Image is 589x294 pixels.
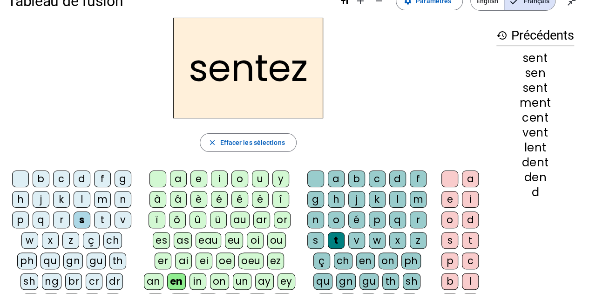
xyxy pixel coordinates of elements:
div: ei [196,253,212,269]
div: ch [103,232,122,249]
div: d [462,212,479,228]
div: s [307,232,324,249]
div: q [33,212,49,228]
div: ay [255,273,274,290]
div: br [65,273,82,290]
div: ng [42,273,61,290]
div: g [307,191,324,208]
div: k [53,191,70,208]
mat-icon: history [496,30,508,41]
div: ey [278,273,295,290]
div: sh [403,273,420,290]
div: m [410,191,427,208]
div: den [496,172,574,183]
div: au [230,212,250,228]
div: dr [106,273,123,290]
div: t [94,212,111,228]
div: ez [267,253,284,269]
div: h [12,191,29,208]
div: cent [496,112,574,123]
div: a [328,171,345,187]
div: y [272,171,289,187]
div: qu [41,253,60,269]
div: p [12,212,29,228]
div: ai [175,253,192,269]
span: Effacer les sélections [220,137,284,148]
div: on [379,253,398,269]
div: b [33,171,49,187]
div: w [21,232,38,249]
mat-icon: close [208,138,216,147]
div: k [369,191,386,208]
div: lent [496,142,574,153]
div: b [348,171,365,187]
div: è [190,191,207,208]
div: ë [252,191,269,208]
div: ç [83,232,100,249]
div: gu [87,253,106,269]
div: vent [496,127,574,138]
div: an [144,273,163,290]
div: s [74,212,90,228]
div: é [348,212,365,228]
div: cr [86,273,102,290]
div: th [382,273,399,290]
div: on [210,273,229,290]
div: p [441,253,458,269]
div: â [170,191,187,208]
div: c [462,253,479,269]
div: sh [20,273,38,290]
div: t [462,232,479,249]
div: gu [359,273,379,290]
div: n [307,212,324,228]
div: a [462,171,479,187]
div: g [115,171,131,187]
div: ô [169,212,186,228]
div: l [74,191,90,208]
div: j [348,191,365,208]
div: r [410,212,427,228]
div: gn [63,253,83,269]
div: j [33,191,49,208]
div: o [441,212,458,228]
div: ment [496,97,574,109]
div: x [389,232,406,249]
div: r [53,212,70,228]
div: î [272,191,289,208]
div: th [109,253,126,269]
div: û [190,212,206,228]
div: sent [496,53,574,64]
div: f [94,171,111,187]
div: en [167,273,186,290]
div: é [211,191,228,208]
div: e [190,171,207,187]
div: i [462,191,479,208]
div: ê [231,191,248,208]
div: i [211,171,228,187]
div: qu [313,273,332,290]
div: sent [496,82,574,94]
div: l [462,273,479,290]
div: eau [196,232,221,249]
div: x [42,232,59,249]
div: ï [149,212,165,228]
div: or [274,212,291,228]
div: ph [17,253,37,269]
div: er [155,253,171,269]
div: l [389,191,406,208]
div: ch [334,253,352,269]
div: a [170,171,187,187]
div: oeu [238,253,264,269]
div: b [441,273,458,290]
button: Effacer les sélections [200,133,296,152]
div: en [356,253,375,269]
div: ar [253,212,270,228]
div: in [190,273,206,290]
div: e [441,191,458,208]
div: o [231,171,248,187]
div: u [252,171,269,187]
div: c [369,171,386,187]
div: c [53,171,70,187]
h2: sentez [173,18,323,118]
div: ç [313,253,330,269]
